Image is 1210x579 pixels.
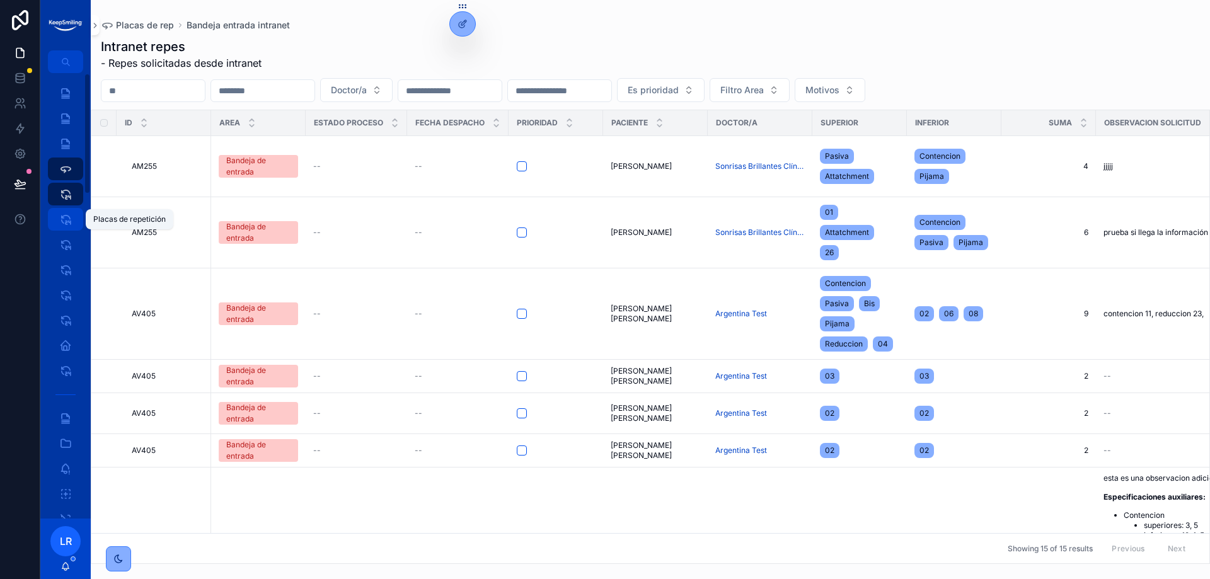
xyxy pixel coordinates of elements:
span: Pasiva [825,299,849,309]
div: Bandeja de entrada [226,402,291,425]
span: Pijama [959,238,983,248]
span: -- [1103,408,1111,418]
a: Sonrisas Brillantes Clínica [715,161,805,171]
span: -- [415,371,422,381]
a: Argentina Test [715,371,805,381]
span: -- [1103,371,1111,381]
a: AV405 [132,371,204,381]
a: [PERSON_NAME] [PERSON_NAME] [611,366,700,386]
a: AV405 [132,445,204,456]
span: Inferior [915,118,949,128]
span: Paciente [611,118,648,128]
span: AV405 [132,371,156,381]
a: Bandeja de entrada [219,402,298,425]
span: 03 [919,371,929,381]
a: 02 [914,440,994,461]
a: 03 [820,366,899,386]
a: -- [415,445,501,456]
span: -- [313,408,321,418]
span: -- [415,309,422,319]
a: 2 [1009,445,1088,456]
a: Bandeja de entrada [219,221,298,244]
span: Motivos [805,84,839,96]
span: Superior [821,118,858,128]
span: Pijama [919,171,944,181]
img: App logo [48,18,83,33]
span: jjjjj [1103,161,1113,171]
a: 2 [1009,371,1088,381]
span: AV405 [132,309,156,319]
span: Argentina Test [715,309,767,319]
a: -- [415,161,501,171]
a: -- [313,445,400,456]
span: Reduccion [825,339,863,349]
a: -- [415,371,501,381]
span: -- [415,227,422,238]
a: Argentina Test [715,408,805,418]
span: [PERSON_NAME] [611,161,672,171]
a: Bandeja de entrada [219,439,298,462]
span: -- [415,445,422,456]
a: ContencionPasivaBisPijamaReduccion04 [820,273,899,354]
span: Contencion [919,151,960,161]
a: 4 [1009,161,1088,171]
span: Contencion [919,217,960,227]
span: 06 [944,309,954,319]
span: contencion 11, reduccion 23, [1103,309,1204,318]
span: AM255 [132,161,157,171]
span: -- [1103,445,1111,456]
a: 9 [1009,309,1088,319]
span: 01 [825,207,833,217]
a: 01Attatchment26 [820,202,899,263]
a: 020608 [914,304,994,324]
button: Select Button [710,78,790,102]
a: -- [313,309,400,319]
div: Bandeja de entrada [226,302,291,325]
div: Bandeja de entrada [226,439,291,462]
a: -- [313,408,400,418]
a: Argentina Test [715,445,767,456]
a: [PERSON_NAME] [PERSON_NAME] [611,304,700,324]
span: 03 [825,371,834,381]
span: 02 [919,309,929,319]
span: Estado proceso [314,118,383,128]
a: 2 [1009,408,1088,418]
span: 02 [919,445,929,456]
span: Doctor/a [716,118,758,128]
span: Fecha despacho [415,118,485,128]
span: [PERSON_NAME] [PERSON_NAME] [611,440,700,461]
span: Pasiva [825,151,849,161]
span: Pasiva [919,238,943,248]
span: Observacion solicitud [1104,118,1201,128]
a: AM255 [132,161,204,171]
a: [PERSON_NAME] [611,161,700,171]
a: [PERSON_NAME] [611,227,700,238]
a: ContencionPijama [914,146,994,186]
span: AV405 [132,445,156,456]
h1: Intranet repes [101,38,262,55]
span: -- [415,408,422,418]
span: prioridad [517,118,558,128]
span: Argentina Test [715,408,767,418]
a: Argentina Test [715,445,805,456]
a: AV405 [132,309,204,319]
span: AV405 [132,408,156,418]
span: Showing 15 of 15 results [1008,544,1093,554]
a: -- [313,227,400,238]
a: 02 [820,403,899,423]
a: Sonrisas Brillantes Clínica [715,227,805,238]
a: Bandeja entrada intranet [187,19,290,32]
span: 02 [825,445,834,456]
span: Attatchment [825,227,869,238]
span: AM255 [132,227,157,238]
span: -- [313,227,321,238]
span: 08 [969,309,978,319]
span: Placas de rep [116,19,174,32]
span: Area [219,118,240,128]
div: Placas de repetición [93,214,166,224]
